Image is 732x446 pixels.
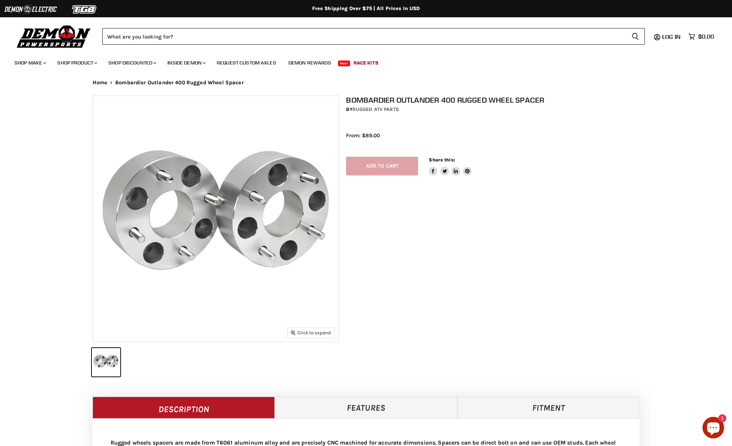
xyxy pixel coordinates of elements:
button: Search [626,28,645,45]
h1: Bombardier Outlander 400 Rugged Wheel Spacer [346,95,647,104]
a: $0.00 [685,31,718,42]
aside: Share this: [429,157,472,176]
a: Fitment [457,397,640,418]
img: Demon Electric Logo 2 [4,3,58,16]
a: Description [93,397,275,418]
input: Search [102,28,626,45]
a: Rugged ATV Parts [352,106,399,112]
a: Home [93,80,108,86]
img: Demon Powersports [14,23,93,49]
div: Free Shipping Over $75 | All Prices In USD [78,5,654,12]
a: Shop Product [52,55,102,70]
span: Click to expand [291,330,331,335]
span: Log in [662,33,681,40]
a: Log in [659,34,685,40]
a: Features [275,397,457,418]
a: Demon Rewards [283,55,337,70]
span: $0.00 [698,33,714,40]
span: New! [338,61,350,66]
span: Share this: [429,157,455,162]
a: Inside Demon [162,55,210,70]
nav: Breadcrumbs [78,80,654,86]
button: Bombardier Outlander 400 Rugged Wheel Spacer thumbnail [92,348,120,376]
inbox-online-store-chat: Shopify online store chat [700,417,726,440]
a: Shop Make [9,55,50,70]
div: by [346,106,647,113]
a: Request Custom Axles [211,55,282,70]
form: Product [102,28,645,45]
span: From: $89.00 [346,132,380,139]
a: Shop Discounted [103,55,161,70]
img: Bombardier Outlander 400 Rugged Wheel Spacer [93,96,338,342]
ul: Main menu [9,53,712,70]
button: Click to expand [288,328,334,338]
img: TGB Logo 2 [58,3,112,16]
a: Race Kits [348,55,384,70]
span: Bombardier Outlander 400 Rugged Wheel Spacer [115,80,244,86]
